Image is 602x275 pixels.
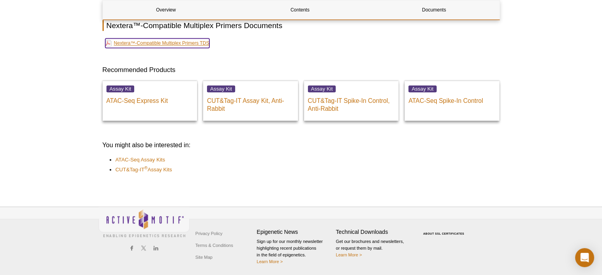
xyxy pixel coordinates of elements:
p: Get our brochures and newsletters, or request them by mail. [336,238,411,258]
a: Assay Kit ATAC-Seq Spike-In Control [404,81,499,121]
h4: Epigenetic News [257,229,332,235]
a: Learn More > [257,259,283,264]
p: CUT&Tag-IT Spike-In Control, Anti-Rabbit [308,93,395,113]
p: ATAC-Seq Spike-In Control [408,93,496,105]
a: Privacy Policy [194,228,224,239]
a: Overview [103,0,229,19]
a: Site Map [194,251,215,263]
sup: ® [144,165,148,170]
a: Terms & Conditions [194,239,235,251]
a: Documents [371,0,497,19]
h3: You might also be interested in: [103,140,500,150]
span: Assay Kit [408,85,437,92]
div: Open Intercom Messenger [575,248,594,267]
h4: Technical Downloads [336,229,411,235]
span: Assay Kit [308,85,336,92]
a: Learn More > [336,252,362,257]
a: Contents [237,0,363,19]
p: Sign up for our monthly newsletter highlighting recent publications in the field of epigenetics. [257,238,332,265]
h2: Nextera™-Compatible Multiplex Primers Documents [103,20,500,31]
span: Assay Kit [106,85,135,92]
p: CUT&Tag-IT Assay Kit, Anti-Rabbit [207,93,294,113]
a: Assay Kit ATAC-Seq Express Kit [103,81,198,121]
table: Click to Verify - This site chose Symantec SSL for secure e-commerce and confidential communicati... [415,221,475,238]
p: ATAC-Seq Express Kit [106,93,194,105]
a: Assay Kit CUT&Tag-IT Assay Kit, Anti-Rabbit [203,81,298,121]
a: ATAC-Seq Assay Kits [116,156,165,164]
a: Nextera™-Compatible Multiplex Primers TDS [105,38,209,48]
span: Assay Kit [207,85,235,92]
h3: Recommended Products [103,65,500,75]
a: ABOUT SSL CERTIFICATES [423,232,464,235]
a: Assay Kit CUT&Tag-IT Spike-In Control, Anti-Rabbit [304,81,399,121]
img: Active Motif, [99,207,190,239]
a: CUT&Tag-IT®Assay Kits [116,166,172,174]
